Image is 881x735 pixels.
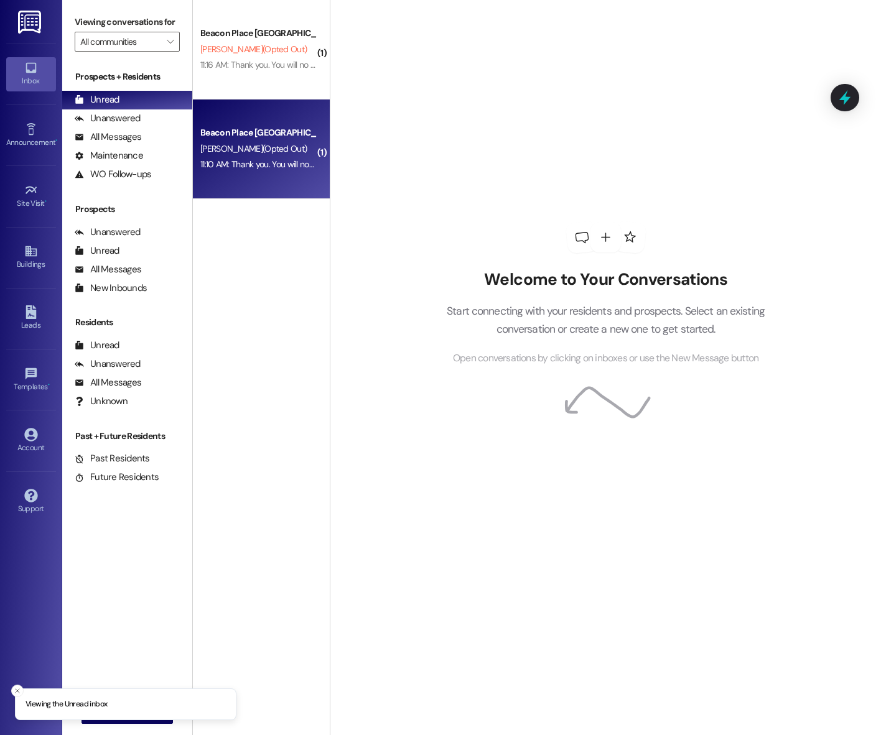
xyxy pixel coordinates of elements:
div: Future Residents [75,471,159,484]
div: New Inbounds [75,282,147,295]
div: Unread [75,244,119,257]
div: Unread [75,339,119,352]
span: • [55,136,57,145]
a: Leads [6,302,56,335]
div: All Messages [75,131,141,144]
a: Templates • [6,363,56,397]
a: Account [6,424,56,458]
div: Unread [75,93,119,106]
a: Buildings [6,241,56,274]
div: Past Residents [75,452,150,465]
div: Unanswered [75,358,141,371]
div: Past + Future Residents [62,430,192,443]
p: Start connecting with your residents and prospects. Select an existing conversation or create a n... [428,302,784,338]
p: Viewing the Unread inbox [26,699,107,710]
div: Unknown [75,395,128,408]
div: Unanswered [75,112,141,125]
a: Support [6,485,56,519]
div: All Messages [75,376,141,389]
span: Open conversations by clicking on inboxes or use the New Message button [453,351,758,366]
div: 11:16 AM: Thank you. You will no longer receive texts from this thread. Please reply with 'UNSTOP... [200,59,787,70]
span: [PERSON_NAME] (Opted Out) [200,44,307,55]
span: • [48,381,50,389]
div: Beacon Place [GEOGRAPHIC_DATA] Prospect [200,27,315,40]
div: Beacon Place [GEOGRAPHIC_DATA] Prospect [200,126,315,139]
div: WO Follow-ups [75,168,151,181]
div: 11:10 AM: Thank you. You will no longer receive texts from this thread. Please reply with 'UNSTOP... [200,159,788,170]
span: [PERSON_NAME] (Opted Out) [200,143,307,154]
div: Residents [62,316,192,329]
div: Prospects + Residents [62,70,192,83]
div: Prospects [62,203,192,216]
div: Maintenance [75,149,143,162]
label: Viewing conversations for [75,12,180,32]
i:  [167,37,174,47]
span: • [45,197,47,206]
a: Site Visit • [6,180,56,213]
button: Close toast [11,685,24,697]
input: All communities [80,32,160,52]
a: Inbox [6,57,56,91]
div: All Messages [75,263,141,276]
div: Unanswered [75,226,141,239]
img: ResiDesk Logo [18,11,44,34]
h2: Welcome to Your Conversations [428,270,784,290]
